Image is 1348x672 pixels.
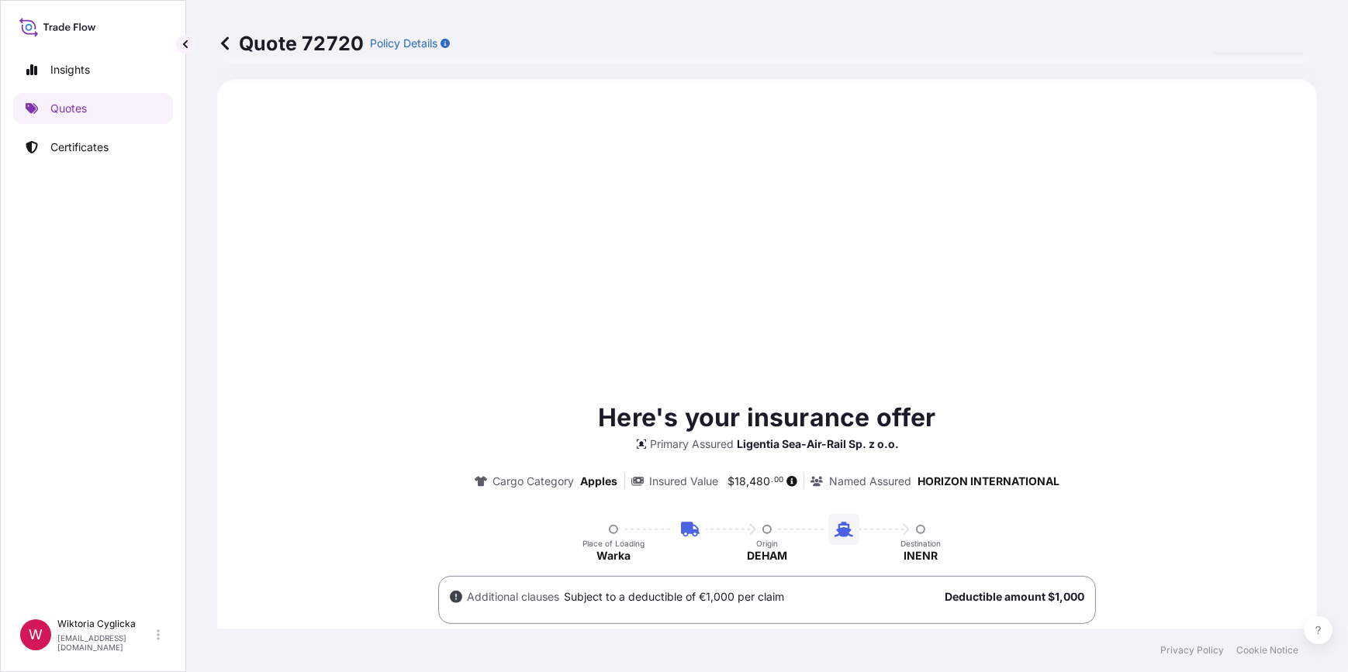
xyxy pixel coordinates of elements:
span: 00 [774,477,783,483]
p: Cargo Category [493,474,575,489]
p: Primary Assured [651,436,734,452]
p: Named Assured [829,474,911,489]
p: INENR [904,548,938,563]
p: Certificates [50,140,109,155]
p: Insured Value [650,474,719,489]
span: W [29,627,43,643]
span: $ [728,476,735,487]
p: Ligentia Sea-Air-Rail Sp. z o.o. [738,436,900,452]
p: Origin [756,539,778,548]
p: HORIZON INTERNATIONAL [918,474,1059,489]
p: Deductible amount $1,000 [945,589,1084,605]
p: Place of Loading [582,539,645,548]
a: Insights [13,54,173,85]
span: 18 [735,476,747,487]
a: Cookie Notice [1236,644,1298,656]
a: Privacy Policy [1160,644,1224,656]
p: Subject to a deductible of €1,000 per claim [564,589,784,605]
p: Quotes [50,101,87,116]
span: , [747,476,750,487]
a: Quotes [13,93,173,124]
p: Policy Details [370,36,437,51]
p: Wiktoria Cyglicka [57,618,154,630]
span: 480 [750,476,771,487]
span: . [772,477,774,483]
a: Certificates [13,132,173,163]
p: Quote 72720 [217,31,364,56]
p: Additional clauses [467,589,559,605]
p: Apples [581,474,618,489]
p: DEHAM [747,548,787,563]
p: [EMAIL_ADDRESS][DOMAIN_NAME] [57,633,154,652]
p: Here's your insurance offer [598,399,935,436]
p: Warka [596,548,631,563]
p: Insights [50,62,90,78]
p: Destination [900,539,941,548]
